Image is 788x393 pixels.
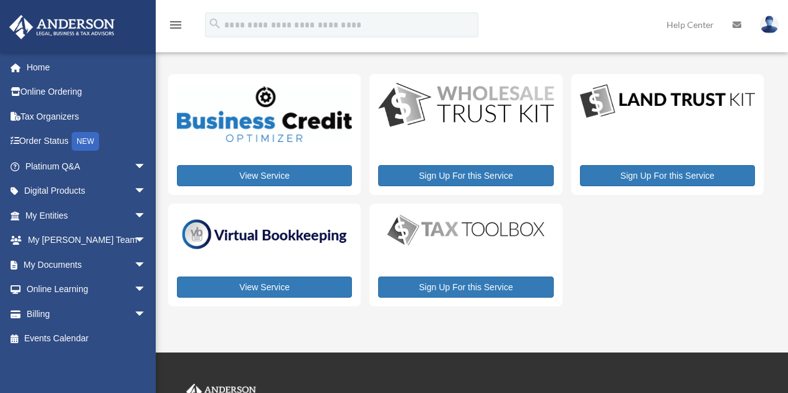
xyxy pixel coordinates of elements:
[9,277,165,302] a: Online Learningarrow_drop_down
[760,16,779,34] img: User Pic
[134,179,159,204] span: arrow_drop_down
[9,252,165,277] a: My Documentsarrow_drop_down
[177,277,352,298] a: View Service
[9,55,165,80] a: Home
[9,228,165,253] a: My [PERSON_NAME] Teamarrow_drop_down
[168,22,183,32] a: menu
[134,301,159,327] span: arrow_drop_down
[208,17,222,31] i: search
[134,154,159,179] span: arrow_drop_down
[580,165,755,186] a: Sign Up For this Service
[9,203,165,228] a: My Entitiesarrow_drop_down
[9,129,165,154] a: Order StatusNEW
[9,301,165,326] a: Billingarrow_drop_down
[378,212,553,247] img: taxtoolbox_new-1.webp
[134,203,159,229] span: arrow_drop_down
[9,104,165,129] a: Tax Organizers
[134,277,159,303] span: arrow_drop_down
[134,228,159,253] span: arrow_drop_down
[72,132,99,151] div: NEW
[580,83,755,120] img: LandTrust_lgo-1.jpg
[9,154,165,179] a: Platinum Q&Aarrow_drop_down
[378,165,553,186] a: Sign Up For this Service
[168,17,183,32] i: menu
[177,165,352,186] a: View Service
[378,83,553,129] img: WS-Trust-Kit-lgo-1.jpg
[9,80,165,105] a: Online Ordering
[6,15,118,39] img: Anderson Advisors Platinum Portal
[134,252,159,278] span: arrow_drop_down
[9,326,165,351] a: Events Calendar
[9,179,159,204] a: Digital Productsarrow_drop_down
[378,277,553,298] a: Sign Up For this Service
